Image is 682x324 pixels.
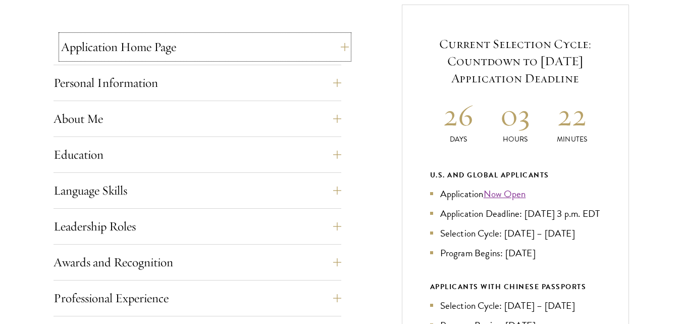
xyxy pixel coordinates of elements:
p: Minutes [544,134,601,145]
p: Days [430,134,487,145]
li: Selection Cycle: [DATE] – [DATE] [430,298,601,313]
a: Now Open [484,187,526,201]
button: Education [54,143,341,167]
button: Leadership Roles [54,214,341,239]
li: Application Deadline: [DATE] 3 p.m. EDT [430,206,601,221]
li: Program Begins: [DATE] [430,246,601,260]
button: Professional Experience [54,286,341,310]
button: Language Skills [54,178,341,203]
li: Application [430,187,601,201]
button: About Me [54,107,341,131]
h5: Current Selection Cycle: Countdown to [DATE] Application Deadline [430,35,601,87]
div: U.S. and Global Applicants [430,169,601,181]
h2: 22 [544,96,601,134]
h2: 03 [487,96,544,134]
li: Selection Cycle: [DATE] – [DATE] [430,226,601,241]
p: Hours [487,134,544,145]
button: Awards and Recognition [54,250,341,274]
div: APPLICANTS WITH CHINESE PASSPORTS [430,281,601,293]
h2: 26 [430,96,487,134]
button: Application Home Page [61,35,349,59]
button: Personal Information [54,71,341,95]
